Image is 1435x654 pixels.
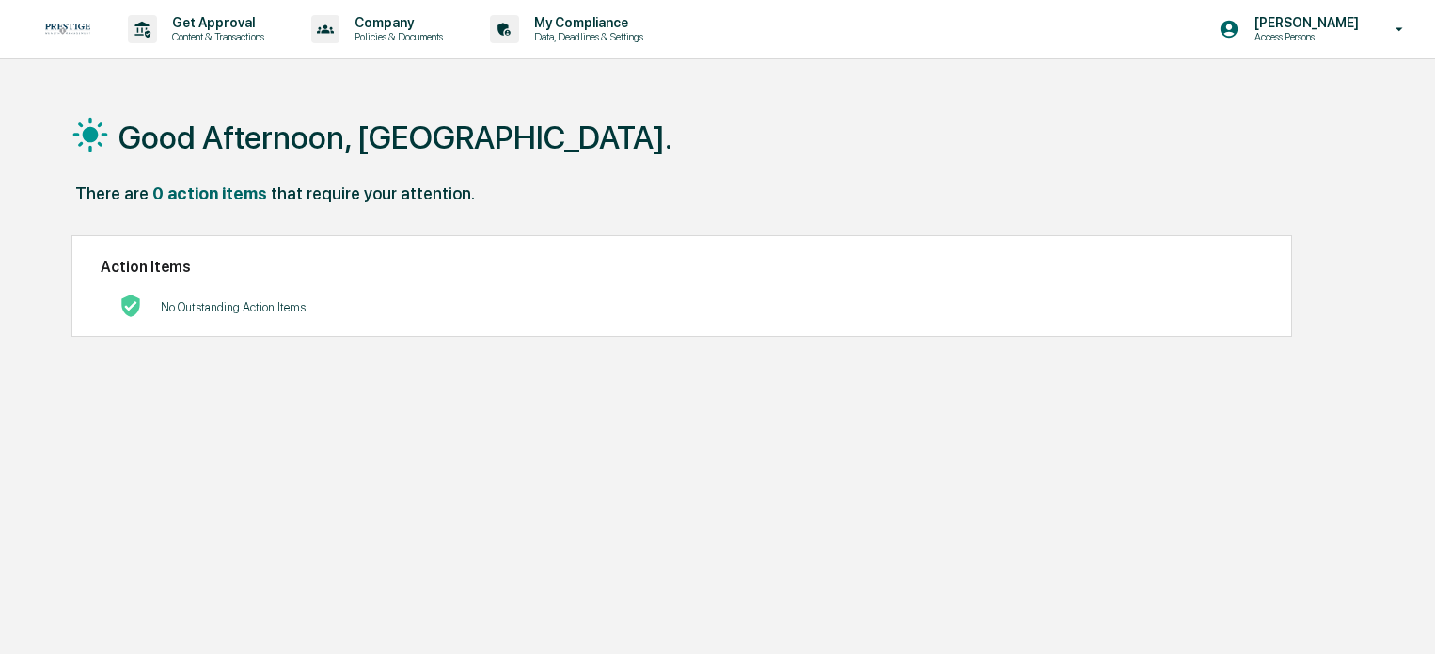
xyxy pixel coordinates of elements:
h2: Action Items [101,258,1263,276]
p: My Compliance [519,15,653,30]
div: 0 action items [152,183,267,203]
p: Access Persons [1239,30,1368,43]
img: No Actions logo [119,295,142,317]
p: Data, Deadlines & Settings [519,30,653,43]
div: that require your attention. [271,183,475,203]
p: Get Approval [157,15,274,30]
p: Content & Transactions [157,30,274,43]
p: Policies & Documents [339,30,452,43]
p: [PERSON_NAME] [1239,15,1368,30]
img: logo [45,24,90,35]
h1: Good Afternoon, [GEOGRAPHIC_DATA]. [118,119,672,156]
div: There are [75,183,149,203]
p: Company [339,15,452,30]
p: No Outstanding Action Items [161,300,306,314]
